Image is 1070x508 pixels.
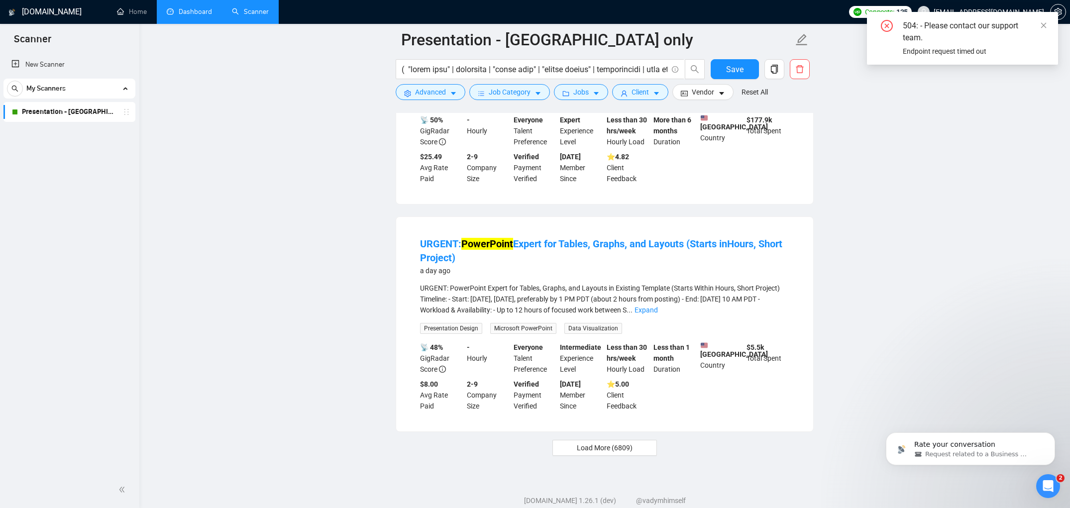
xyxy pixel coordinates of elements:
button: Save [711,59,759,79]
a: Reset All [742,87,768,98]
span: setting [1051,8,1066,16]
span: bars [478,90,485,97]
span: delete [790,65,809,74]
div: Experience Level [558,114,605,147]
span: search [685,65,704,74]
div: GigRadar Score [418,114,465,147]
img: 🇺🇸 [701,342,708,349]
div: Avg Rate Paid [418,379,465,411]
button: copy [764,59,784,79]
span: Advanced [415,87,446,98]
b: Less than 30 hrs/week [607,343,647,362]
span: Presentation Design [420,323,482,334]
li: New Scanner [3,55,135,75]
b: Verified [514,380,539,388]
a: @vadymhimself [636,497,686,505]
div: Company Size [465,151,512,184]
span: Jobs [573,87,589,98]
img: upwork-logo.png [854,8,861,16]
b: ⭐️ 5.00 [607,380,629,388]
span: caret-down [450,90,457,97]
div: Country [698,342,745,375]
div: Payment Verified [512,379,558,411]
span: info-circle [672,66,678,73]
b: Less than 30 hrs/week [607,116,647,135]
span: 2 [1057,474,1065,482]
div: Experience Level [558,342,605,375]
input: Scanner name... [401,27,793,52]
div: URGENT: PowerPoint Expert for Tables, Graphs, and Layouts in Existing Template (Starts Within Hou... [420,283,789,315]
b: Less than 1 month [653,343,690,362]
b: Verified [514,153,539,161]
span: Data Visualization [564,323,622,334]
b: $ 177.9k [747,116,772,124]
span: Scanner [6,32,59,53]
b: 📡 50% [420,116,443,124]
span: user [920,8,927,15]
img: 🇺🇸 [701,114,708,121]
span: copy [765,65,784,74]
b: Everyone [514,343,543,351]
span: info-circle [439,366,446,373]
div: Client Feedback [605,379,651,411]
a: [DOMAIN_NAME] 1.26.1 (dev) [524,497,616,505]
span: 135 [896,6,908,17]
span: search [7,85,22,92]
iframe: Intercom live chat [1036,474,1060,498]
a: setting [1050,8,1066,16]
span: edit [795,33,808,46]
span: ... [627,306,633,314]
span: caret-down [653,90,660,97]
b: 📡 48% [420,343,443,351]
b: 2-9 [467,153,478,161]
span: setting [404,90,411,97]
span: Client [632,87,649,98]
b: Intermediate [560,343,601,351]
div: 504: - Please contact our support team. [903,20,1046,44]
div: Talent Preference [512,342,558,375]
div: Duration [651,342,698,375]
button: search [7,81,23,97]
div: Country [698,114,745,147]
div: Talent Preference [512,114,558,147]
span: Load More (6809) [577,442,633,453]
a: dashboardDashboard [167,7,212,16]
span: Connects: [865,6,894,17]
b: [DATE] [560,380,581,388]
button: search [685,59,705,79]
button: Load More (6809) [552,440,657,456]
a: searchScanner [232,7,269,16]
span: folder [562,90,569,97]
span: My Scanners [26,79,66,99]
b: $ 5.5k [747,343,764,351]
button: setting [1050,4,1066,20]
span: caret-down [718,90,725,97]
b: [GEOGRAPHIC_DATA] [700,342,768,358]
div: Total Spent [745,114,791,147]
div: Member Since [558,379,605,411]
button: barsJob Categorycaret-down [469,84,550,100]
div: Duration [651,114,698,147]
span: URGENT: PowerPoint Expert for Tables, Graphs, and Layouts in Existing Template (Starts Within Hou... [420,284,780,314]
mark: PowerPoint [461,238,513,250]
a: homeHome [117,7,147,16]
span: user [621,90,628,97]
div: Payment Verified [512,151,558,184]
b: 2-9 [467,380,478,388]
a: Expand [635,306,658,314]
button: userClientcaret-down [612,84,668,100]
div: Hourly [465,342,512,375]
button: folderJobscaret-down [554,84,608,100]
a: New Scanner [11,55,127,75]
div: GigRadar Score [418,342,465,375]
b: - [467,343,470,351]
span: info-circle [439,138,446,145]
div: Hourly [465,114,512,147]
b: More than 6 months [653,116,691,135]
span: idcard [681,90,688,97]
iframe: Intercom notifications message [871,411,1070,481]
